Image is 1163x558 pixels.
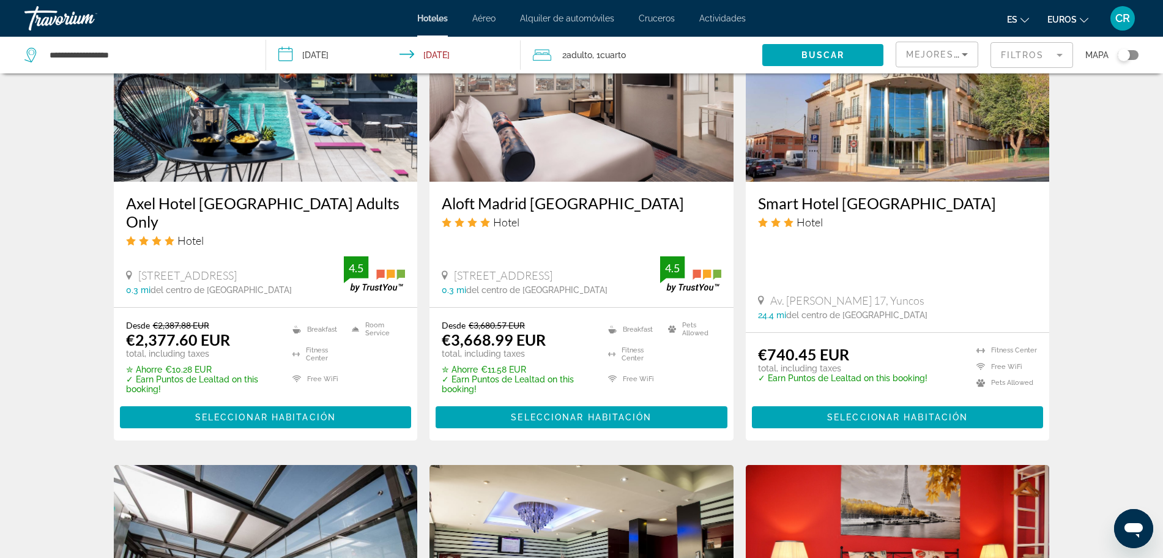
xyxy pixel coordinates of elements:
[567,50,592,60] span: Adulto
[346,320,405,338] li: Room Service
[786,310,927,320] span: del centro de [GEOGRAPHIC_DATA]
[752,409,1044,423] a: Seleccionar habitación
[24,2,147,34] a: Travorium
[120,406,412,428] button: Seleccionar habitación
[120,409,412,423] a: Seleccionar habitación
[1007,10,1029,28] button: Cambiar idioma
[442,285,466,295] span: 0.3 mi
[562,46,592,64] span: 2
[126,194,406,231] a: Axel Hotel [GEOGRAPHIC_DATA] Adults Only
[970,362,1037,372] li: Free WiFi
[469,320,525,330] del: €3,680.57 EUR
[286,320,346,338] li: Breakfast
[442,215,721,229] div: 4 star Hotel
[660,256,721,292] img: trustyou-badge.svg
[906,47,968,62] mat-select: Sort by
[520,13,614,23] a: Alquiler de automóviles
[344,256,405,292] img: trustyou-badge.svg
[827,412,968,422] span: Seleccionar habitación
[126,320,150,330] span: Desde
[126,234,406,247] div: 4 star Hotel
[521,37,762,73] button: Travelers: 2 adults, 0 children
[602,320,661,338] li: Breakfast
[1085,46,1109,64] span: Mapa
[177,234,204,247] span: Hotel
[797,215,823,229] span: Hotel
[442,349,593,359] p: total, including taxes
[758,345,849,363] ins: €740.45 EUR
[442,374,593,394] p: ✓ Earn Puntos de Lealtad on this booking!
[266,37,520,73] button: Check-in date: Dec 19, 2025 Check-out date: Jan 2, 2026
[126,330,230,349] ins: €2,377.60 EUR
[602,370,661,388] li: Free WiFi
[801,50,845,60] span: Buscar
[436,409,727,423] a: Seleccionar habitación
[1047,10,1088,28] button: Cambiar moneda
[758,215,1038,229] div: 3 star Hotel
[442,330,546,349] ins: €3,668.99 EUR
[442,320,466,330] span: Desde
[592,46,626,64] span: , 1
[970,378,1037,389] li: Pets Allowed
[1047,15,1077,24] font: euros
[472,13,496,23] a: Aéreo
[195,412,336,422] span: Seleccionar habitación
[442,194,721,212] a: Aloft Madrid [GEOGRAPHIC_DATA]
[442,365,593,374] p: €11.58 EUR
[1107,6,1139,31] button: Menú de usuario
[758,310,786,320] span: 24.4 mi
[1115,12,1130,24] font: CR
[436,406,727,428] button: Seleccionar habitación
[138,269,237,282] span: [STREET_ADDRESS]
[762,44,883,66] button: Buscar
[602,345,661,363] li: Fitness Center
[442,365,478,374] span: ✮ Ahorre
[466,285,608,295] span: del centro de [GEOGRAPHIC_DATA]
[660,261,685,275] div: 4.5
[126,349,277,359] p: total, including taxes
[286,370,346,388] li: Free WiFi
[286,345,346,363] li: Fitness Center
[126,365,277,374] p: €10.28 EUR
[126,365,162,374] span: ✮ Ahorre
[662,320,721,338] li: Pets Allowed
[758,373,927,383] p: ✓ Earn Puntos de Lealtad on this booking!
[752,406,1044,428] button: Seleccionar habitación
[1114,509,1153,548] iframe: Botón para iniciar la ventana de mensajería
[454,269,552,282] span: [STREET_ADDRESS]
[699,13,746,23] a: Actividades
[758,194,1038,212] a: Smart Hotel [GEOGRAPHIC_DATA]
[126,285,150,295] span: 0.3 mi
[493,215,519,229] span: Hotel
[150,285,292,295] span: del centro de [GEOGRAPHIC_DATA]
[758,363,927,373] p: total, including taxes
[770,294,924,307] span: Av. [PERSON_NAME] 17, Yuncos
[906,50,1028,59] span: Mejores descuentos
[1007,15,1017,24] font: es
[639,13,675,23] a: Cruceros
[153,320,209,330] del: €2,387.88 EUR
[417,13,448,23] a: Hoteles
[600,50,626,60] span: Cuarto
[1109,50,1139,61] button: Toggle map
[990,42,1073,69] button: Filter
[970,345,1037,355] li: Fitness Center
[344,261,368,275] div: 4.5
[511,412,652,422] span: Seleccionar habitación
[126,374,277,394] p: ✓ Earn Puntos de Lealtad on this booking!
